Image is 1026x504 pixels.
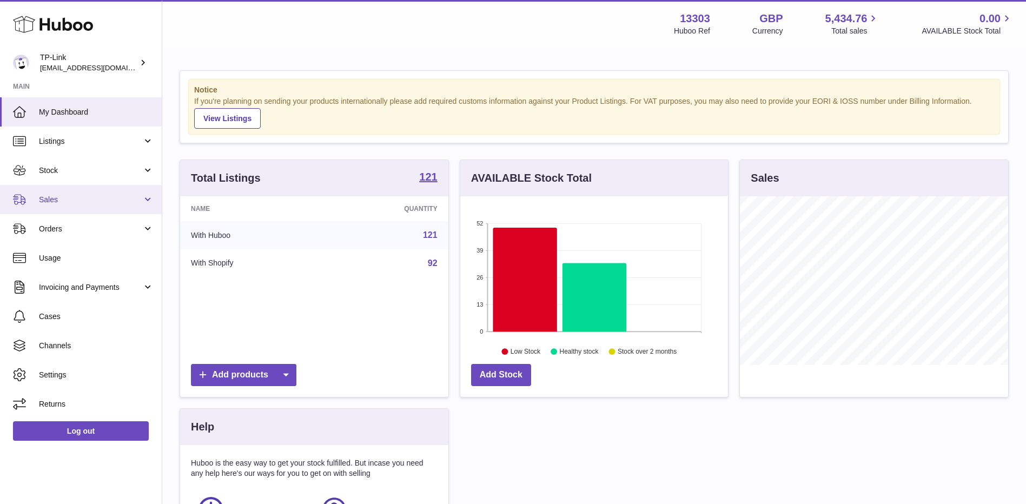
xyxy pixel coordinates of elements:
[39,282,142,293] span: Invoicing and Payments
[39,370,154,380] span: Settings
[428,258,438,268] a: 92
[39,195,142,205] span: Sales
[476,220,483,227] text: 52
[559,348,599,355] text: Healthy stock
[476,247,483,254] text: 39
[194,108,261,129] a: View Listings
[180,221,325,249] td: With Huboo
[618,348,677,355] text: Stock over 2 months
[191,364,296,386] a: Add products
[423,230,438,240] a: 121
[419,171,437,182] strong: 121
[13,421,149,441] a: Log out
[825,11,868,26] span: 5,434.76
[191,171,261,185] h3: Total Listings
[979,11,1001,26] span: 0.00
[471,171,592,185] h3: AVAILABLE Stock Total
[476,301,483,308] text: 13
[191,420,214,434] h3: Help
[831,26,879,36] span: Total sales
[194,96,994,129] div: If you're planning on sending your products internationally please add required customs informati...
[480,328,483,335] text: 0
[39,399,154,409] span: Returns
[476,274,483,281] text: 26
[39,224,142,234] span: Orders
[13,55,29,71] img: gaby.chen@tp-link.com
[419,171,437,184] a: 121
[39,253,154,263] span: Usage
[191,458,438,479] p: Huboo is the easy way to get your stock fulfilled. But incase you need any help here's our ways f...
[752,26,783,36] div: Currency
[39,165,142,176] span: Stock
[40,63,159,72] span: [EMAIL_ADDRESS][DOMAIN_NAME]
[194,85,994,95] strong: Notice
[825,11,880,36] a: 5,434.76 Total sales
[39,311,154,322] span: Cases
[39,107,154,117] span: My Dashboard
[751,171,779,185] h3: Sales
[180,196,325,221] th: Name
[759,11,783,26] strong: GBP
[511,348,541,355] text: Low Stock
[39,136,142,147] span: Listings
[40,52,137,73] div: TP-Link
[674,26,710,36] div: Huboo Ref
[680,11,710,26] strong: 13303
[471,364,531,386] a: Add Stock
[39,341,154,351] span: Channels
[325,196,448,221] th: Quantity
[922,26,1013,36] span: AVAILABLE Stock Total
[180,249,325,277] td: With Shopify
[922,11,1013,36] a: 0.00 AVAILABLE Stock Total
